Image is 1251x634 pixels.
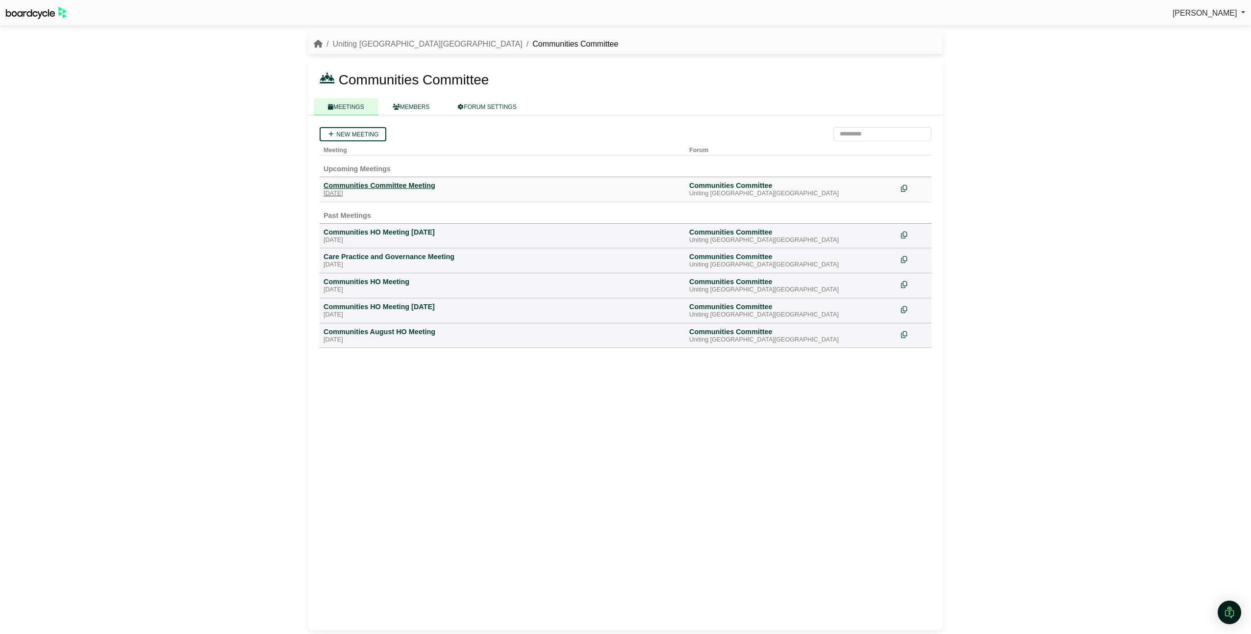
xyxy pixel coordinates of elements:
[324,165,391,173] span: Upcoming Meetings
[324,181,681,190] div: Communities Committee Meeting
[685,141,897,156] th: Forum
[314,38,618,51] nav: breadcrumb
[689,286,893,294] div: Uniting [GEOGRAPHIC_DATA][GEOGRAPHIC_DATA]
[324,327,681,344] a: Communities August HO Meeting [DATE]
[324,181,681,198] a: Communities Committee Meeting [DATE]
[332,40,522,48] a: Uniting [GEOGRAPHIC_DATA][GEOGRAPHIC_DATA]
[324,190,681,198] div: [DATE]
[1173,7,1245,20] a: [PERSON_NAME]
[324,228,681,237] div: Communities HO Meeting [DATE]
[901,228,927,241] div: Make a copy
[324,302,681,311] div: Communities HO Meeting [DATE]
[444,98,530,115] a: FORUM SETTINGS
[324,336,681,344] div: [DATE]
[320,141,685,156] th: Meeting
[689,277,893,294] a: Communities Committee Uniting [GEOGRAPHIC_DATA][GEOGRAPHIC_DATA]
[324,311,681,319] div: [DATE]
[324,277,681,294] a: Communities HO Meeting [DATE]
[689,336,893,344] div: Uniting [GEOGRAPHIC_DATA][GEOGRAPHIC_DATA]
[324,252,681,261] div: Care Practice and Governance Meeting
[1218,601,1241,624] div: Open Intercom Messenger
[689,181,893,198] a: Communities Committee Uniting [GEOGRAPHIC_DATA][GEOGRAPHIC_DATA]
[324,252,681,269] a: Care Practice and Governance Meeting [DATE]
[689,252,893,261] div: Communities Committee
[689,327,893,336] div: Communities Committee
[689,311,893,319] div: Uniting [GEOGRAPHIC_DATA][GEOGRAPHIC_DATA]
[6,7,67,19] img: BoardcycleBlackGreen-aaafeed430059cb809a45853b8cf6d952af9d84e6e89e1f1685b34bfd5cb7d64.svg
[378,98,444,115] a: MEMBERS
[901,181,927,194] div: Make a copy
[689,302,893,311] div: Communities Committee
[689,277,893,286] div: Communities Committee
[689,228,893,244] a: Communities Committee Uniting [GEOGRAPHIC_DATA][GEOGRAPHIC_DATA]
[689,261,893,269] div: Uniting [GEOGRAPHIC_DATA][GEOGRAPHIC_DATA]
[901,277,927,291] div: Make a copy
[324,277,681,286] div: Communities HO Meeting
[689,228,893,237] div: Communities Committee
[523,38,619,51] li: Communities Committee
[689,237,893,244] div: Uniting [GEOGRAPHIC_DATA][GEOGRAPHIC_DATA]
[901,252,927,265] div: Make a copy
[1173,9,1237,17] span: [PERSON_NAME]
[901,302,927,316] div: Make a copy
[339,72,489,87] span: Communities Committee
[324,302,681,319] a: Communities HO Meeting [DATE] [DATE]
[689,327,893,344] a: Communities Committee Uniting [GEOGRAPHIC_DATA][GEOGRAPHIC_DATA]
[320,127,386,141] a: New meeting
[689,252,893,269] a: Communities Committee Uniting [GEOGRAPHIC_DATA][GEOGRAPHIC_DATA]
[324,261,681,269] div: [DATE]
[324,327,681,336] div: Communities August HO Meeting
[324,237,681,244] div: [DATE]
[689,181,893,190] div: Communities Committee
[324,286,681,294] div: [DATE]
[324,211,371,219] span: Past Meetings
[689,302,893,319] a: Communities Committee Uniting [GEOGRAPHIC_DATA][GEOGRAPHIC_DATA]
[314,98,378,115] a: MEETINGS
[689,190,893,198] div: Uniting [GEOGRAPHIC_DATA][GEOGRAPHIC_DATA]
[901,327,927,341] div: Make a copy
[324,228,681,244] a: Communities HO Meeting [DATE] [DATE]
